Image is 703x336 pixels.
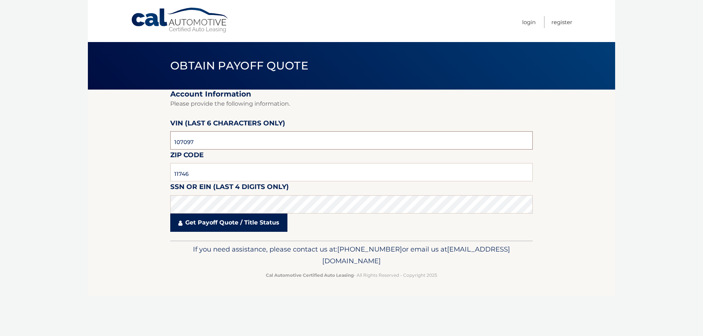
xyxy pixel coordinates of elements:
[551,16,572,28] a: Register
[170,90,533,99] h2: Account Information
[170,214,287,232] a: Get Payoff Quote / Title Status
[175,243,528,267] p: If you need assistance, please contact us at: or email us at
[266,272,354,278] strong: Cal Automotive Certified Auto Leasing
[522,16,536,28] a: Login
[170,99,533,109] p: Please provide the following information.
[337,245,402,253] span: [PHONE_NUMBER]
[175,271,528,279] p: - All Rights Reserved - Copyright 2025
[170,181,289,195] label: SSN or EIN (last 4 digits only)
[131,7,230,33] a: Cal Automotive
[170,59,308,72] span: Obtain Payoff Quote
[170,118,285,131] label: VIN (last 6 characters only)
[170,150,204,163] label: Zip Code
